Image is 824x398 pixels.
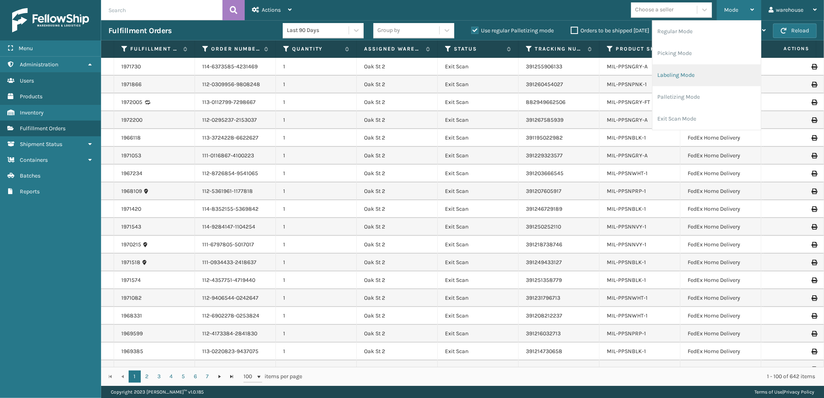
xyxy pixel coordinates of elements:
a: MIL-PPSNGRY-A [607,116,648,123]
td: Oak St 2 [357,111,438,129]
a: 1971082 [121,294,142,302]
td: Oak St 2 [357,218,438,236]
span: Products [20,93,42,100]
a: MIL-PPSNGRY-A [607,366,648,373]
a: 1971543 [121,223,141,231]
span: Users [20,77,34,84]
a: 391203666545 [526,170,563,177]
a: 391260454027 [526,81,563,88]
a: 1972005 [121,98,142,106]
label: Tracking Number [535,45,584,53]
a: 391207605917 [526,188,561,195]
td: 1 [276,289,357,307]
div: 1 - 100 of 642 items [314,373,815,381]
td: 113-0112799-7298667 [195,93,276,111]
td: 112-0309956-9808248 [195,76,276,93]
td: 1 [276,271,357,289]
td: 1 [276,76,357,93]
i: Print Label [811,117,816,123]
td: 113-0220823-9437075 [195,343,276,360]
td: Oak St 2 [357,236,438,254]
a: MIL-PPSNGRY-A [607,152,648,159]
i: Print Label [811,224,816,230]
i: Print Label [811,135,816,141]
a: 391218738746 [526,241,562,248]
td: Oak St 2 [357,147,438,165]
i: Print Label [811,349,816,354]
i: Print Label [811,188,816,194]
td: FedEx Home Delivery [680,129,761,147]
a: MIL-PPSNBLK-1 [607,134,646,141]
td: 1 [276,147,357,165]
td: Oak St 2 [357,58,438,76]
td: Exit Scan [438,182,519,200]
td: FedEx Home Delivery [680,236,761,254]
i: Print Label [811,171,816,176]
div: | [754,386,814,398]
a: 1967234 [121,169,142,178]
h3: Fulfillment Orders [108,26,172,36]
td: Exit Scan [438,58,519,76]
a: MIL-PPSNGRY-A [607,63,648,70]
td: 112-5361961-1177818 [195,182,276,200]
td: 1 [276,129,357,147]
td: FedEx Home Delivery [680,360,761,378]
a: 391195022982 [526,134,563,141]
i: Print Label [811,295,816,301]
td: Oak St 2 [357,271,438,289]
a: 1971518 [121,258,140,267]
li: Picking Mode [652,42,761,64]
i: Print Label [811,366,816,372]
p: Copyright 2023 [PERSON_NAME]™ v 1.0.185 [111,386,204,398]
td: FedEx Home Delivery [680,218,761,236]
a: 391220226716 [526,366,562,373]
td: 1 [276,307,357,325]
a: 1971420 [121,205,141,213]
span: Go to the next page [216,373,223,380]
a: 1970215 [121,241,141,249]
a: 1971574 [121,276,141,284]
button: Reload [773,23,817,38]
span: Batches [20,172,40,179]
a: MIL-PPSNBLK-1 [607,205,646,212]
a: 1971730 [121,63,141,71]
a: 3 [153,370,165,383]
a: 391267585939 [526,116,563,123]
a: 2 [141,370,153,383]
td: Oak St 2 [357,200,438,218]
td: 112-6902278-0253824 [195,307,276,325]
span: 100 [244,373,256,381]
td: Oak St 2 [357,360,438,378]
a: MIL-PPSNBLK-1 [607,277,646,284]
td: 1 [276,325,357,343]
a: MIL-PPSNWHT-1 [607,312,648,319]
a: 391216032713 [526,330,561,337]
a: 1969599 [121,330,143,338]
span: Containers [20,157,48,163]
td: FedEx Home Delivery [680,271,761,289]
td: FedEx Home Delivery [680,165,761,182]
td: Oak St 2 [357,325,438,343]
td: FedEx Home Delivery [680,307,761,325]
td: Exit Scan [438,254,519,271]
td: 112-4173384-2841830 [195,325,276,343]
a: MIL-PPSNBLK-1 [607,348,646,355]
td: Exit Scan [438,165,519,182]
td: Exit Scan [438,129,519,147]
a: 1970508 [121,365,143,373]
td: 111-0934433-2418637 [195,254,276,271]
td: Exit Scan [438,360,519,378]
a: 1968331 [121,312,142,320]
td: Oak St 2 [357,307,438,325]
td: FedEx Home Delivery [680,343,761,360]
a: MIL-PPSNNVY-1 [607,223,646,230]
td: Oak St 2 [357,76,438,93]
a: 391251358779 [526,277,562,284]
label: Quantity [292,45,341,53]
label: Product SKU [616,45,665,53]
label: Use regular Palletizing mode [471,27,554,34]
a: 391231796713 [526,294,560,301]
span: Reports [20,188,40,195]
td: Oak St 2 [357,343,438,360]
td: Exit Scan [438,325,519,343]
